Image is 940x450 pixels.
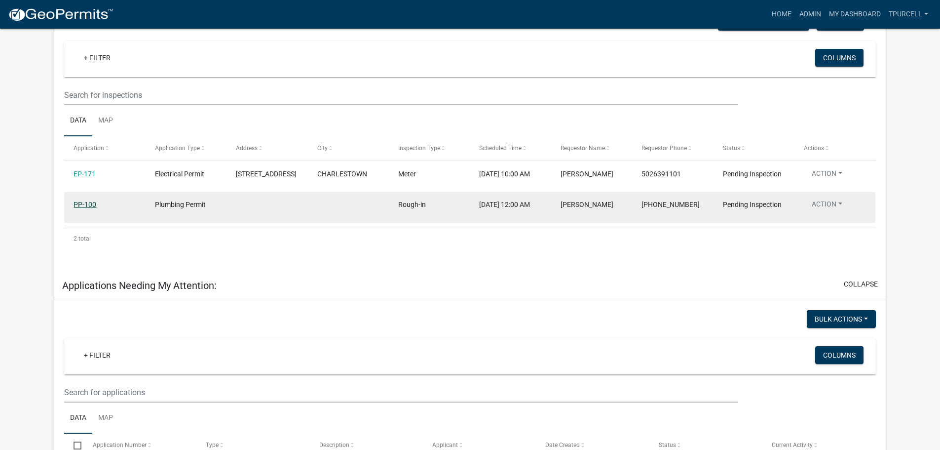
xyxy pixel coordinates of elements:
[479,170,530,178] span: 08/13/2025, 10:00 AM
[93,442,147,449] span: Application Number
[723,170,782,178] span: Pending Inspection
[641,145,687,152] span: Requestor Phone
[844,279,878,289] button: collapse
[398,145,440,152] span: Inspection Type
[432,442,458,449] span: Applicant
[74,145,104,152] span: Application
[317,170,367,178] span: CHARLESTOWN
[772,442,813,449] span: Current Activity
[64,105,92,137] a: Data
[807,310,876,328] button: Bulk Actions
[155,170,204,178] span: Electrical Permit
[307,136,388,160] datatable-header-cell: City
[398,201,426,208] span: Rough-in
[64,382,738,403] input: Search for applications
[74,201,96,208] a: PP-100
[825,5,885,24] a: My Dashboard
[723,201,782,208] span: Pending Inspection
[62,280,217,291] h5: Applications Needing My Attention:
[92,403,119,434] a: Map
[479,145,522,152] span: Scheduled Time
[641,201,700,208] span: 812 590 5467
[804,145,824,152] span: Actions
[206,442,219,449] span: Type
[768,5,795,24] a: Home
[723,145,740,152] span: Status
[64,403,92,434] a: Data
[545,442,580,449] span: Date Created
[155,145,200,152] span: Application Type
[804,168,850,183] button: Action
[795,5,825,24] a: Admin
[74,170,96,178] a: EP-171
[64,85,738,105] input: Search for inspections
[470,136,551,160] datatable-header-cell: Scheduled Time
[226,136,307,160] datatable-header-cell: Address
[713,136,794,160] datatable-header-cell: Status
[632,136,713,160] datatable-header-cell: Requestor Phone
[64,136,145,160] datatable-header-cell: Application
[815,346,864,364] button: Columns
[236,170,297,178] span: 8334 LOCUST DRIVE
[479,201,530,208] span: 08/12/2025, 12:00 AM
[804,199,850,213] button: Action
[155,201,206,208] span: Plumbing Permit
[317,145,328,152] span: City
[398,170,416,178] span: Meter
[641,170,681,178] span: 5026391101
[551,136,632,160] datatable-header-cell: Requestor Name
[146,136,226,160] datatable-header-cell: Application Type
[659,442,676,449] span: Status
[794,136,875,160] datatable-header-cell: Actions
[561,201,613,208] span: Tubby Purcell
[76,346,118,364] a: + Filter
[815,49,864,67] button: Columns
[389,136,470,160] datatable-header-cell: Inspection Type
[561,170,613,178] span: Susan Howell
[92,105,119,137] a: Map
[76,49,118,67] a: + Filter
[885,5,932,24] a: Tpurcell
[236,145,258,152] span: Address
[64,226,876,251] div: 2 total
[319,442,349,449] span: Description
[561,145,605,152] span: Requestor Name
